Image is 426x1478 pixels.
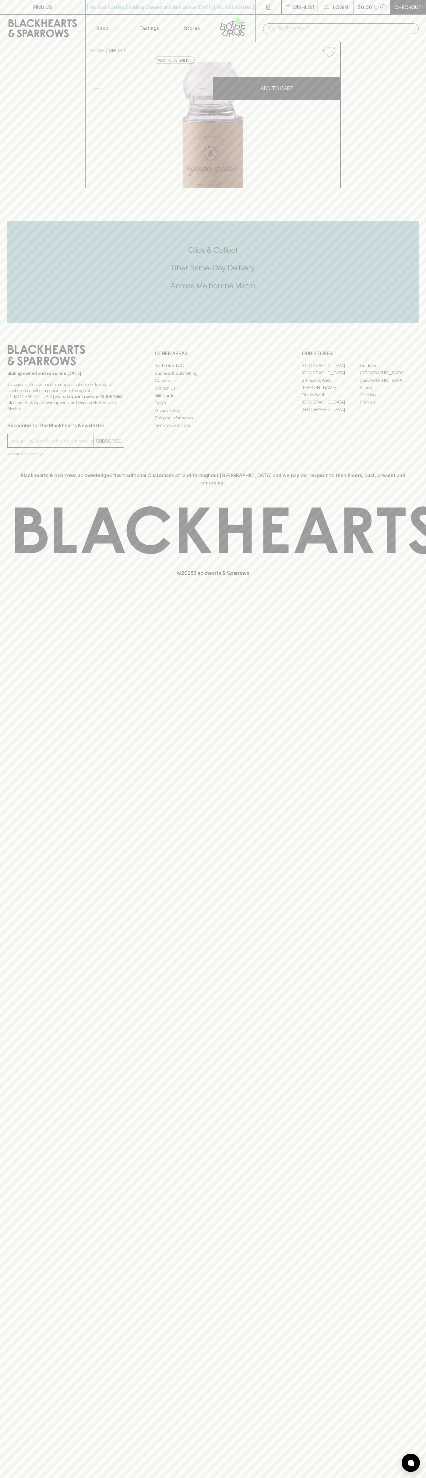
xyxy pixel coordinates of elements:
[302,391,360,398] a: Fitzroy North
[408,1460,414,1466] img: bubble-icon
[278,24,414,33] input: Try "Pinot noir"
[155,384,272,392] a: Contact Us
[7,451,124,457] p: We will never spam you
[302,376,360,384] a: Brunswick West
[155,422,272,429] a: Terms & Conditions
[213,77,340,100] button: ADD TO CART
[360,384,419,391] a: Fitzroy
[155,377,272,384] a: Careers
[7,263,419,273] h5: Uber Same-Day Delivery
[184,25,200,32] p: Stores
[12,436,93,446] input: e.g. jane@blackheartsandsparrows.com.au
[7,221,419,323] div: Call to action block
[12,472,414,486] p: Blackhearts & Sparrows acknowledges the traditional Custodians of land throughout [GEOGRAPHIC_DAT...
[360,369,419,376] a: [GEOGRAPHIC_DATA]
[155,414,272,422] a: Shipping Information
[155,57,195,64] button: Add to wishlist
[86,62,340,188] img: 17109.png
[86,15,128,42] button: Shop
[96,437,121,445] p: SUBSCRIBE
[321,44,338,60] button: Add to wishlist
[360,398,419,406] a: Prahran
[360,362,419,369] a: Braddon
[109,48,122,53] a: SHOP
[357,4,372,11] p: $0.00
[155,350,272,357] p: OTHER AREAS
[155,370,272,377] a: Business & Bulk Gifting
[292,4,315,11] p: Wishlist
[382,5,385,9] p: 0
[7,370,124,376] p: Sibling owned and run since [DATE]
[302,406,360,413] a: [GEOGRAPHIC_DATA]
[333,4,348,11] p: Login
[261,85,293,92] p: ADD TO CART
[302,362,360,369] a: [GEOGRAPHIC_DATA]
[171,15,213,42] a: Stores
[302,369,360,376] a: [GEOGRAPHIC_DATA]
[155,392,272,399] a: Gift Cards
[139,25,159,32] p: Tastings
[155,407,272,414] a: Privacy Policy
[155,362,272,370] a: Bottle Drop FAQ's
[302,350,419,357] p: OUR STORES
[302,398,360,406] a: [GEOGRAPHIC_DATA]
[93,434,124,447] button: SUBSCRIBE
[67,394,123,399] strong: Liquor License #32064953
[7,422,124,429] p: Subscribe to The Blackhearts Newsletter
[7,245,419,255] h5: Click & Collect
[360,376,419,384] a: [GEOGRAPHIC_DATA]
[128,15,171,42] a: Tastings
[7,381,124,412] p: It is against the law to sell or supply alcohol to, or to obtain alcohol on behalf of a person un...
[155,399,272,407] a: FAQ's
[33,4,52,11] p: FIND US
[96,25,108,32] p: Shop
[360,391,419,398] a: Geelong
[90,48,104,53] a: HOME
[7,281,419,291] h5: Across Melbourne Metro
[302,384,360,391] a: [PERSON_NAME]
[394,4,422,11] p: Checkout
